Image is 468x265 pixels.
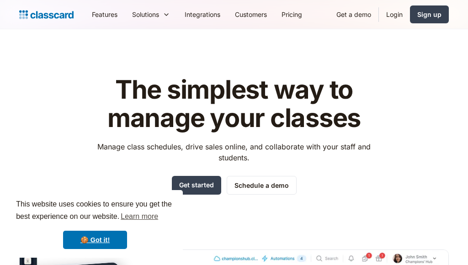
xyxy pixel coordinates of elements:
span: This website uses cookies to ensure you get the best experience on our website. [16,199,174,223]
a: Get a demo [329,4,378,25]
a: Get started [172,176,221,195]
a: Features [85,4,125,25]
a: Pricing [274,4,309,25]
a: Sign up [410,5,449,23]
div: Solutions [125,4,177,25]
div: cookieconsent [7,190,183,258]
div: Solutions [132,10,159,19]
a: home [19,8,74,21]
a: Integrations [177,4,228,25]
a: Customers [228,4,274,25]
h1: The simplest way to manage your classes [89,76,379,132]
p: Manage class schedules, drive sales online, and collaborate with your staff and students. [89,141,379,163]
a: dismiss cookie message [63,231,127,249]
a: Schedule a demo [227,176,297,195]
div: Sign up [417,10,441,19]
a: Login [379,4,410,25]
a: learn more about cookies [119,210,160,223]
